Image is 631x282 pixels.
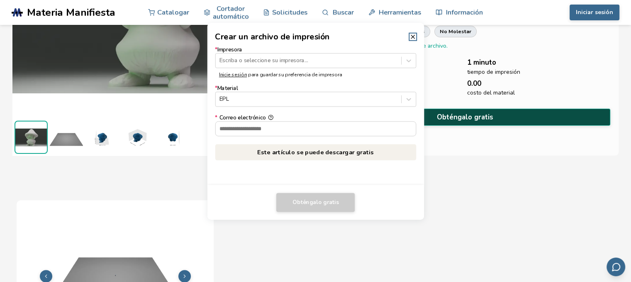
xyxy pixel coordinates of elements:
[217,46,242,53] font: Impresora
[212,4,249,21] font: Cortador automático
[219,114,266,122] font: Correo electrónico
[292,199,339,206] font: Obténgalo gratis
[268,115,273,120] button: *Correo electrónico
[215,31,329,42] font: Crear un archivo de impresión
[570,5,619,20] button: Iniciar sesión
[257,148,373,156] font: Este artículo se puede descargar gratis
[217,85,238,92] font: Material
[219,96,221,102] input: *MaterialEPL
[215,122,416,136] input: *Correo electrónico
[219,71,247,78] a: Inicie sesión
[607,258,625,276] button: Enviar comentarios por correo electrónico
[276,193,355,212] button: Obténgalo gratis
[219,57,221,63] input: *ImpresoraEscriba o seleccione su impresora...
[248,71,342,78] font: para guardar su preferencia de impresora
